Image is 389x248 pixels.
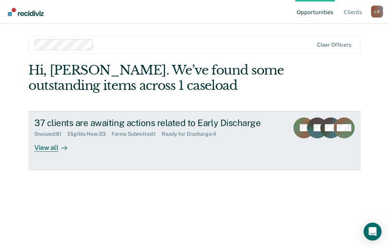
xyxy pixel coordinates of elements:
div: Snoozed : 81 [34,131,68,137]
div: Forms Submitted : 1 [112,131,162,137]
a: 37 clients are awaiting actions related to Early DischargeSnoozed:81Eligible Now:33Forms Submitte... [28,111,361,170]
div: View all [34,137,76,152]
button: Profile dropdown button [371,6,383,18]
img: Recidiviz [8,8,44,16]
div: 37 clients are awaiting actions related to Early Discharge [34,117,283,128]
div: Hi, [PERSON_NAME]. We’ve found some outstanding items across 1 caseload [28,63,294,93]
div: Clear officers [317,42,351,48]
div: Open Intercom Messenger [364,223,382,241]
div: L R [371,6,383,18]
div: Eligible Now : 33 [68,131,112,137]
div: Ready for Discharge : 4 [162,131,222,137]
